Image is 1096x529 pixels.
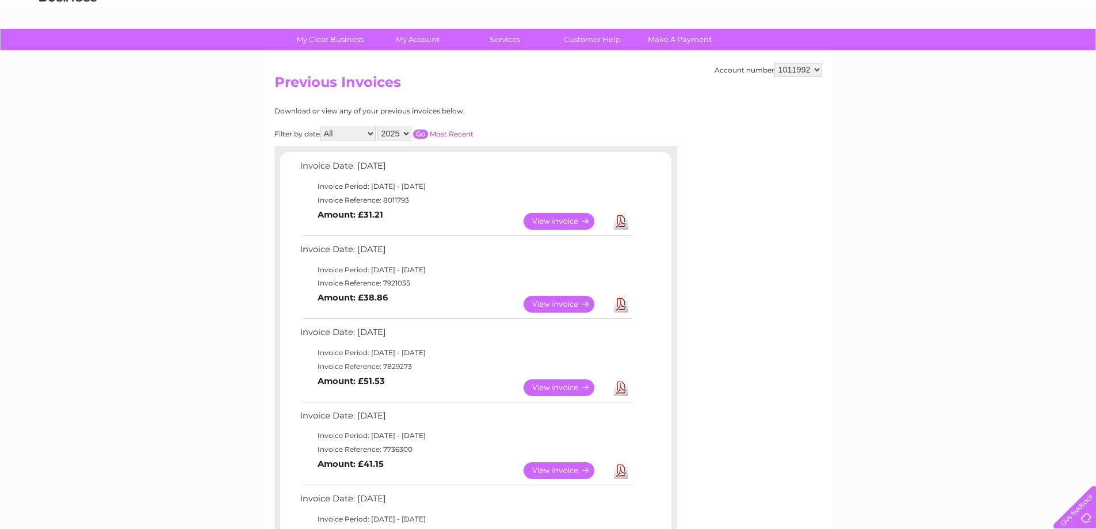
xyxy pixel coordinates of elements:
a: Most Recent [430,130,473,138]
td: Invoice Date: [DATE] [297,325,634,346]
a: Telecoms [954,49,989,58]
b: Amount: £51.53 [318,376,385,386]
td: Invoice Reference: 7829273 [297,360,634,374]
div: Clear Business is a trading name of Verastar Limited (registered in [GEOGRAPHIC_DATA] No. 3667643... [277,6,820,56]
td: Invoice Date: [DATE] [297,408,634,429]
a: Log out [1058,49,1085,58]
b: Amount: £38.86 [318,292,388,303]
a: Contact [1019,49,1048,58]
a: View [524,213,608,230]
td: Invoice Reference: 7736300 [297,443,634,456]
div: Account number [715,63,822,77]
a: View [524,296,608,313]
td: Invoice Period: [DATE] - [DATE] [297,346,634,360]
td: Invoice Period: [DATE] - [DATE] [297,180,634,193]
a: Download [614,296,628,313]
a: My Clear Business [282,29,377,50]
div: Filter by date [274,127,576,140]
a: Download [614,379,628,396]
a: Download [614,462,628,479]
a: View [524,379,608,396]
a: Blog [996,49,1013,58]
a: 0333 014 3131 [879,6,958,20]
a: Customer Help [545,29,640,50]
a: Water [893,49,915,58]
h2: Previous Invoices [274,74,822,96]
td: Invoice Period: [DATE] - [DATE] [297,263,634,277]
a: My Account [370,29,465,50]
div: Download or view any of your previous invoices below. [274,107,576,115]
td: Invoice Date: [DATE] [297,242,634,263]
td: Invoice Reference: 8011793 [297,193,634,207]
td: Invoice Date: [DATE] [297,158,634,180]
a: Energy [922,49,948,58]
td: Invoice Period: [DATE] - [DATE] [297,429,634,443]
td: Invoice Reference: 7921055 [297,276,634,290]
img: logo.png [39,30,97,65]
b: Amount: £41.15 [318,459,384,469]
a: Make A Payment [632,29,727,50]
a: Download [614,213,628,230]
a: Services [457,29,552,50]
td: Invoice Date: [DATE] [297,491,634,512]
a: View [524,462,608,479]
td: Invoice Period: [DATE] - [DATE] [297,512,634,526]
b: Amount: £31.21 [318,210,383,220]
